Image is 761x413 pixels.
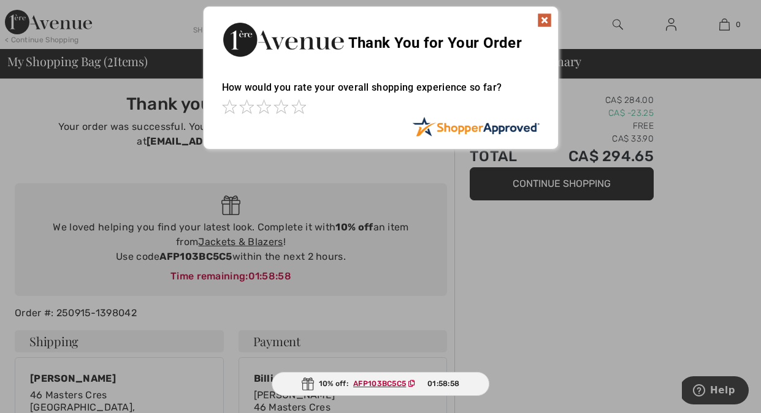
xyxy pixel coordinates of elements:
[28,9,53,20] span: Help
[537,13,552,28] img: x
[353,379,406,388] ins: AFP103BC5C5
[348,34,522,51] span: Thank You for Your Order
[427,378,459,389] span: 01:58:58
[272,372,490,396] div: 10% off:
[222,19,345,60] img: Thank You for Your Order
[222,69,540,116] div: How would you rate your overall shopping experience so far?
[302,377,314,390] img: Gift.svg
